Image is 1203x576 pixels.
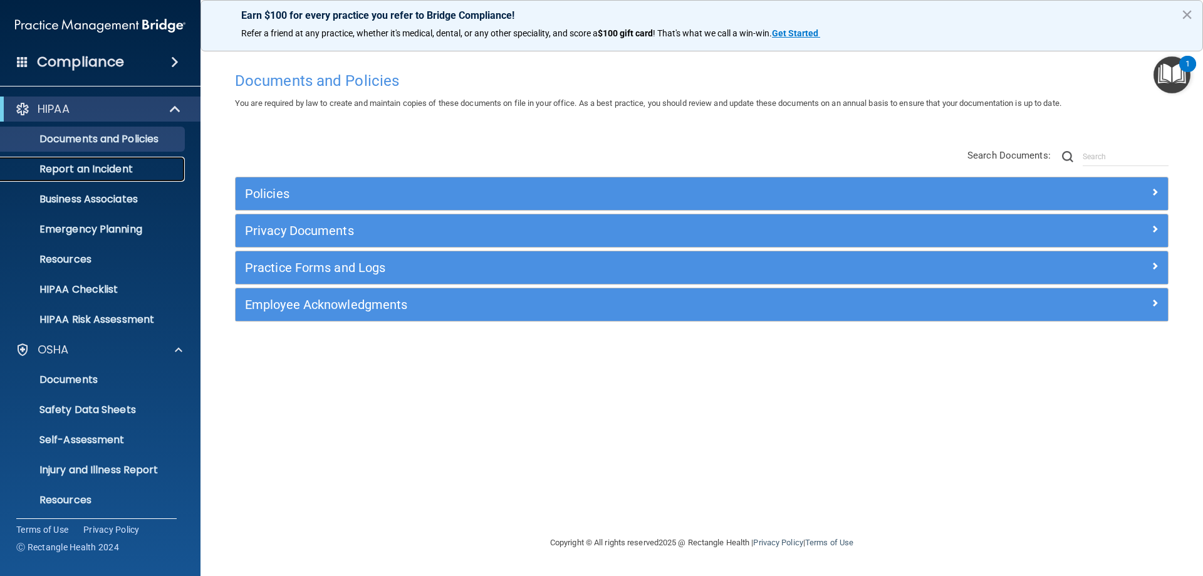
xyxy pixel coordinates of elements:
span: Ⓒ Rectangle Health 2024 [16,541,119,553]
strong: $100 gift card [598,28,653,38]
p: OSHA [38,342,69,357]
p: Earn $100 for every practice you refer to Bridge Compliance! [241,9,1162,21]
p: Report an Incident [8,163,179,175]
a: Get Started [772,28,820,38]
button: Close [1181,4,1193,24]
h4: Compliance [37,53,124,71]
span: ! That's what we call a win-win. [653,28,772,38]
strong: Get Started [772,28,818,38]
img: PMB logo [15,13,185,38]
p: Documents and Policies [8,133,179,145]
h5: Practice Forms and Logs [245,261,925,275]
a: Practice Forms and Logs [245,258,1159,278]
a: Privacy Policy [83,523,140,536]
a: OSHA [15,342,182,357]
input: Search [1083,147,1169,166]
img: ic-search.3b580494.png [1062,151,1073,162]
p: Resources [8,494,179,506]
div: Copyright © All rights reserved 2025 @ Rectangle Health | | [473,523,930,563]
div: 1 [1185,64,1190,80]
h5: Policies [245,187,925,201]
h5: Employee Acknowledgments [245,298,925,312]
button: Open Resource Center, 1 new notification [1154,56,1190,93]
a: Terms of Use [16,523,68,536]
p: Resources [8,253,179,266]
span: Refer a friend at any practice, whether it's medical, dental, or any other speciality, and score a [241,28,598,38]
p: HIPAA Checklist [8,283,179,296]
a: HIPAA [15,102,182,117]
p: HIPAA [38,102,70,117]
a: Terms of Use [805,538,853,547]
h5: Privacy Documents [245,224,925,238]
a: Privacy Documents [245,221,1159,241]
h4: Documents and Policies [235,73,1169,89]
a: Policies [245,184,1159,204]
p: Safety Data Sheets [8,404,179,416]
a: Privacy Policy [753,538,803,547]
span: You are required by law to create and maintain copies of these documents on file in your office. ... [235,98,1061,108]
p: Injury and Illness Report [8,464,179,476]
span: Search Documents: [967,150,1051,161]
a: Employee Acknowledgments [245,295,1159,315]
p: Documents [8,374,179,386]
p: Business Associates [8,193,179,206]
p: Self-Assessment [8,434,179,446]
p: HIPAA Risk Assessment [8,313,179,326]
p: Emergency Planning [8,223,179,236]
